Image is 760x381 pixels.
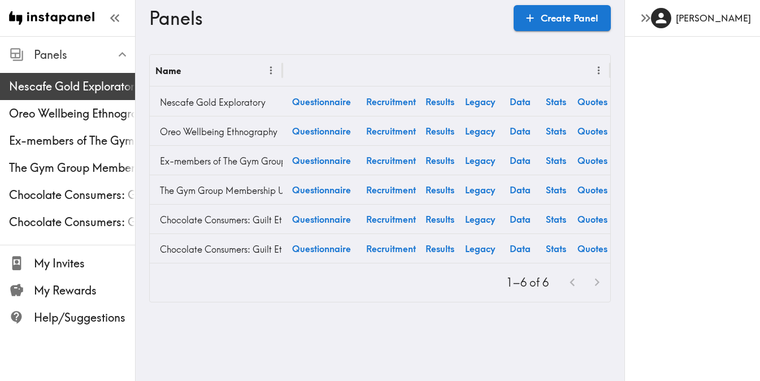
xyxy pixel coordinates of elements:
[538,146,574,175] a: Stats
[149,7,505,29] h3: Panels
[574,234,610,263] a: Quotes
[422,205,458,233] a: Results
[574,146,610,175] a: Quotes
[9,160,135,176] span: The Gym Group Membership Usage Ethnography
[502,205,538,233] a: Data
[155,179,277,202] a: The Gym Group Membership Usage Ethnography
[283,116,361,145] a: Questionnaire
[574,116,610,145] a: Quotes
[502,87,538,116] a: Data
[283,234,361,263] a: Questionnaire
[422,146,458,175] a: Results
[9,187,135,203] span: Chocolate Consumers: Guilt Ethnography - Consumption Task
[502,146,538,175] a: Data
[422,175,458,204] a: Results
[9,214,135,230] span: Chocolate Consumers: Guilt Ethnography - Hypotheses Task
[422,116,458,145] a: Results
[155,209,277,231] a: Chocolate Consumers: Guilt Ethnography - Consumption Task
[34,47,135,63] span: Panels
[283,146,361,175] a: Questionnaire
[155,150,277,172] a: Ex-members of The Gym Group Ethnography
[361,175,422,204] a: Recruitment
[458,205,502,233] a: Legacy
[422,87,458,116] a: Results
[538,205,574,233] a: Stats
[155,91,277,114] a: Nescafe Gold Exploratory
[283,205,361,233] a: Questionnaire
[574,87,610,116] a: Quotes
[502,175,538,204] a: Data
[155,120,277,143] a: Oreo Wellbeing Ethnography
[9,133,135,149] span: Ex-members of The Gym Group Ethnography
[182,62,199,79] button: Sort
[538,234,574,263] a: Stats
[458,87,502,116] a: Legacy
[155,65,181,76] div: Name
[458,116,502,145] a: Legacy
[34,256,135,271] span: My Invites
[262,62,280,79] button: Menu
[458,175,502,204] a: Legacy
[538,87,574,116] a: Stats
[34,310,135,326] span: Help/Suggestions
[502,116,538,145] a: Data
[538,116,574,145] a: Stats
[574,175,610,204] a: Quotes
[289,62,307,79] button: Sort
[574,205,610,233] a: Quotes
[283,175,361,204] a: Questionnaire
[506,275,549,291] p: 1–6 of 6
[502,234,538,263] a: Data
[34,283,135,298] span: My Rewards
[361,116,422,145] a: Recruitment
[538,175,574,204] a: Stats
[361,234,422,263] a: Recruitment
[9,79,135,94] span: Nescafe Gold Exploratory
[590,62,607,79] button: Menu
[361,205,422,233] a: Recruitment
[9,106,135,122] span: Oreo Wellbeing Ethnography
[155,238,277,261] a: Chocolate Consumers: Guilt Ethnography - Hypotheses Task
[283,87,361,116] a: Questionnaire
[676,12,751,24] h6: [PERSON_NAME]
[422,234,458,263] a: Results
[458,234,502,263] a: Legacy
[514,5,611,31] a: Create Panel
[458,146,502,175] a: Legacy
[361,146,422,175] a: Recruitment
[361,87,422,116] a: Recruitment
